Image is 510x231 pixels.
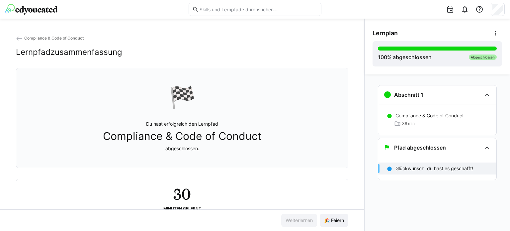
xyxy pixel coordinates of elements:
[394,91,423,98] h3: Abschnitt 1
[378,53,432,61] div: % abgeschlossen
[169,84,196,110] div: 🏁
[469,55,497,60] div: Abgeschlossen
[24,36,84,41] span: Compliance & Code of Conduct
[320,214,348,227] button: 🎉 Feiern
[199,6,318,12] input: Skills und Lernpfade durchsuchen…
[323,217,345,224] span: 🎉 Feiern
[103,121,262,152] p: Du hast erfolgreich den Lernpfad abgeschlossen.
[378,54,387,60] span: 100
[16,36,84,41] a: Compliance & Code of Conduct
[173,184,191,204] h2: 30
[103,130,262,143] span: Compliance & Code of Conduct
[163,206,201,211] div: Minuten gelernt
[281,214,317,227] button: Weiterlernen
[394,144,446,151] h3: Pfad abgeschlossen
[16,47,122,57] h2: Lernpfadzusammenfassung
[285,217,314,224] span: Weiterlernen
[373,30,398,37] span: Lernplan
[402,121,415,126] span: 36 min
[395,165,473,172] p: Glückwunsch, du hast es geschafft!
[395,112,464,119] p: Compliance & Code of Conduct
